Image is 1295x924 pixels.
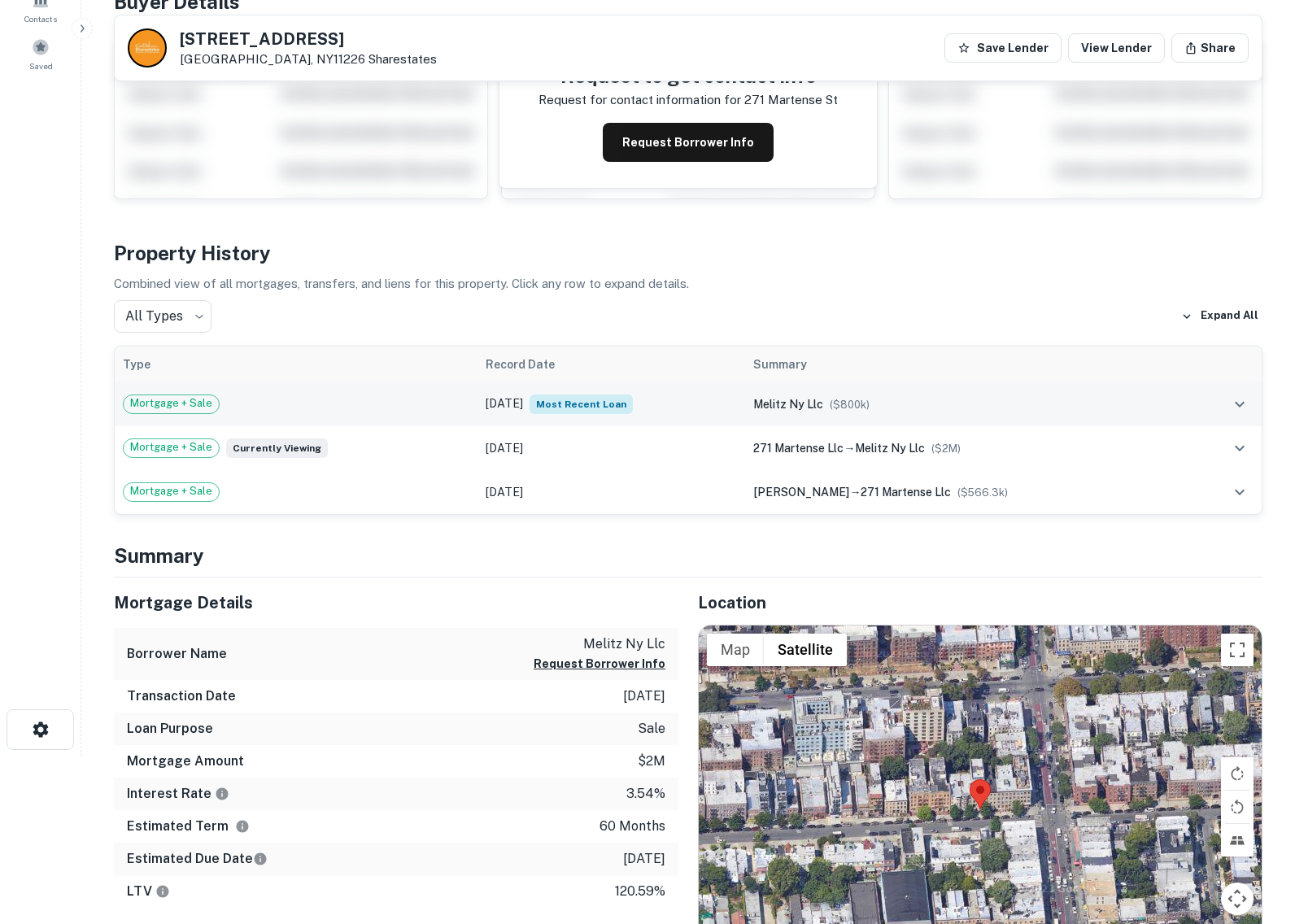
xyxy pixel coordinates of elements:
[114,591,678,615] h5: Mortgage Details
[1221,757,1254,790] button: Rotate map clockwise
[638,719,665,739] p: sale
[127,817,250,836] h6: Estimated Term
[944,33,1062,63] button: Save Lender
[124,483,219,499] span: Mortgage + Sale
[368,52,437,66] a: Sharestates
[155,884,170,899] svg: LTVs displayed on the website are for informational purposes only and may be reported incorrectly...
[127,752,244,771] h6: Mortgage Amount
[24,12,57,25] span: Contacts
[477,382,746,426] td: [DATE]
[626,784,665,804] p: 3.54%
[215,787,229,801] svg: The interest rates displayed on the website are for informational purposes only and may be report...
[226,438,328,458] span: Currently viewing
[623,686,665,706] p: [DATE]
[534,654,665,673] button: Request Borrower Info
[745,346,1189,382] th: Summary
[830,399,870,411] span: ($ 800k )
[127,686,236,706] h6: Transaction Date
[1221,883,1254,915] button: Map camera controls
[603,123,774,162] button: Request Borrower Info
[1221,634,1254,666] button: Toggle fullscreen view
[127,784,229,804] h6: Interest Rate
[753,442,844,455] span: 271 martense llc
[127,849,268,869] h6: Estimated Due Date
[1221,791,1254,823] button: Rotate map counterclockwise
[253,852,268,866] svg: Estimate is based on a standard schedule for this type of loan.
[623,849,665,869] p: [DATE]
[1214,794,1295,872] iframe: Chat Widget
[1226,390,1254,418] button: expand row
[753,439,1181,457] div: →
[127,644,227,664] h6: Borrower Name
[600,817,665,836] p: 60 months
[855,442,925,455] span: melitz ny llc
[698,591,1262,615] h5: Location
[538,90,741,110] p: Request for contact information for
[1177,304,1262,329] button: Expand All
[114,238,1262,268] h4: Property History
[744,90,838,110] p: 271 martense st
[753,483,1181,501] div: →
[1226,434,1254,462] button: expand row
[753,486,849,499] span: [PERSON_NAME]
[530,394,633,414] span: Most Recent Loan
[114,300,211,333] div: All Types
[638,752,665,771] p: $2m
[931,442,961,455] span: ($ 2M )
[124,395,219,412] span: Mortgage + Sale
[29,59,53,72] span: Saved
[114,541,1262,570] h4: Summary
[235,819,250,834] svg: Term is based on a standard schedule for this type of loan.
[764,634,847,666] button: Show satellite imagery
[861,486,951,499] span: 271 martense llc
[1226,478,1254,506] button: expand row
[127,882,170,901] h6: LTV
[180,52,437,67] p: [GEOGRAPHIC_DATA], NY11226
[114,274,1262,294] p: Combined view of all mortgages, transfers, and liens for this property. Click any row to expand d...
[127,719,213,739] h6: Loan Purpose
[115,346,477,382] th: Type
[477,470,746,514] td: [DATE]
[5,32,76,76] a: Saved
[477,426,746,470] td: [DATE]
[477,346,746,382] th: Record Date
[615,882,665,901] p: 120.59%
[534,634,665,654] p: melitz ny llc
[124,439,219,455] span: Mortgage + Sale
[1068,33,1165,63] a: View Lender
[180,31,437,47] h5: [STREET_ADDRESS]
[753,398,823,411] span: melitz ny llc
[957,486,1008,499] span: ($ 566.3k )
[707,634,764,666] button: Show street map
[1171,33,1249,63] button: Share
